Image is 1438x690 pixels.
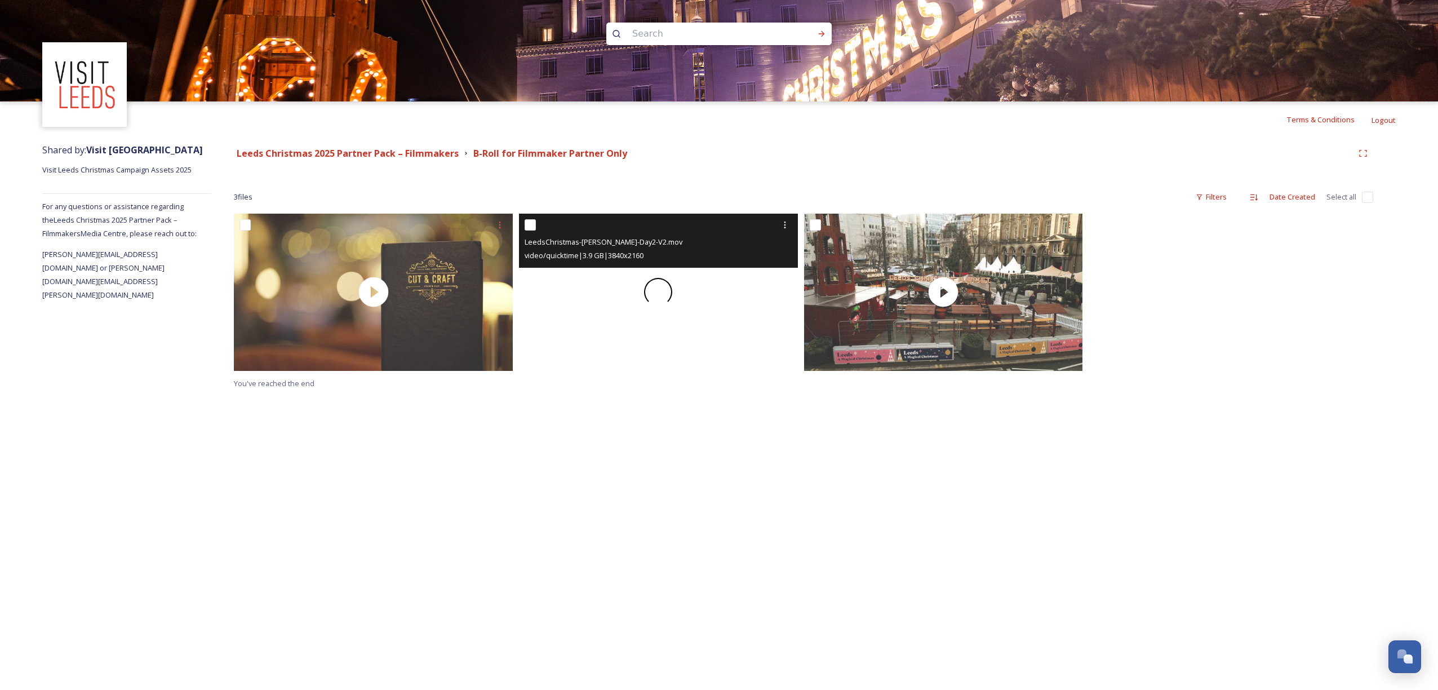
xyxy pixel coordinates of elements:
span: LeedsChristmas-[PERSON_NAME]-Day2-V2.mov [525,237,682,247]
img: download%20(3).png [44,44,126,126]
span: Logout [1372,115,1396,125]
div: Filters [1190,186,1232,208]
span: [PERSON_NAME][EMAIL_ADDRESS][DOMAIN_NAME] or [PERSON_NAME][DOMAIN_NAME][EMAIL_ADDRESS][PERSON_NAM... [42,249,165,300]
img: thumbnail [234,214,513,370]
span: video/quicktime | 3.9 GB | 3840 x 2160 [525,250,643,260]
img: thumbnail [804,214,1083,370]
span: For any questions or assistance regarding the Leeds Christmas 2025 Partner Pack – Filmmakers Medi... [42,201,197,238]
strong: Leeds Christmas 2025 Partner Pack – Filmmakers [237,147,459,160]
strong: Visit [GEOGRAPHIC_DATA] [86,144,203,156]
span: Select all [1326,192,1356,202]
div: Date Created [1264,186,1321,208]
span: Shared by: [42,144,203,156]
input: Search [627,21,781,46]
strong: B-Roll for Filmmaker Partner Only [473,147,627,160]
span: You've reached the end [234,378,314,388]
span: 3 file s [234,192,252,202]
button: Open Chat [1388,640,1421,673]
span: Terms & Conditions [1286,114,1355,125]
span: Visit Leeds Christmas Campaign Assets 2025 [42,165,192,175]
a: Terms & Conditions [1286,113,1372,126]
